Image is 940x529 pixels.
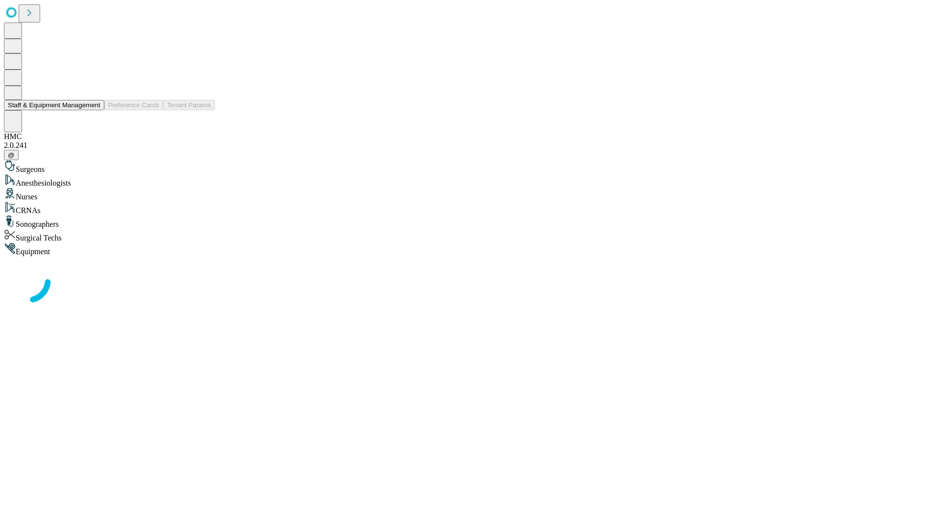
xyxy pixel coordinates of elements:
[4,229,936,242] div: Surgical Techs
[4,132,936,141] div: HMC
[4,141,936,150] div: 2.0.241
[8,151,15,159] span: @
[4,100,104,110] button: Staff & Equipment Management
[4,160,936,174] div: Surgeons
[4,188,936,201] div: Nurses
[4,201,936,215] div: CRNAs
[4,150,19,160] button: @
[163,100,215,110] button: Tenant Params
[4,215,936,229] div: Sonographers
[4,174,936,188] div: Anesthesiologists
[4,242,936,256] div: Equipment
[104,100,163,110] button: Preference Cards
